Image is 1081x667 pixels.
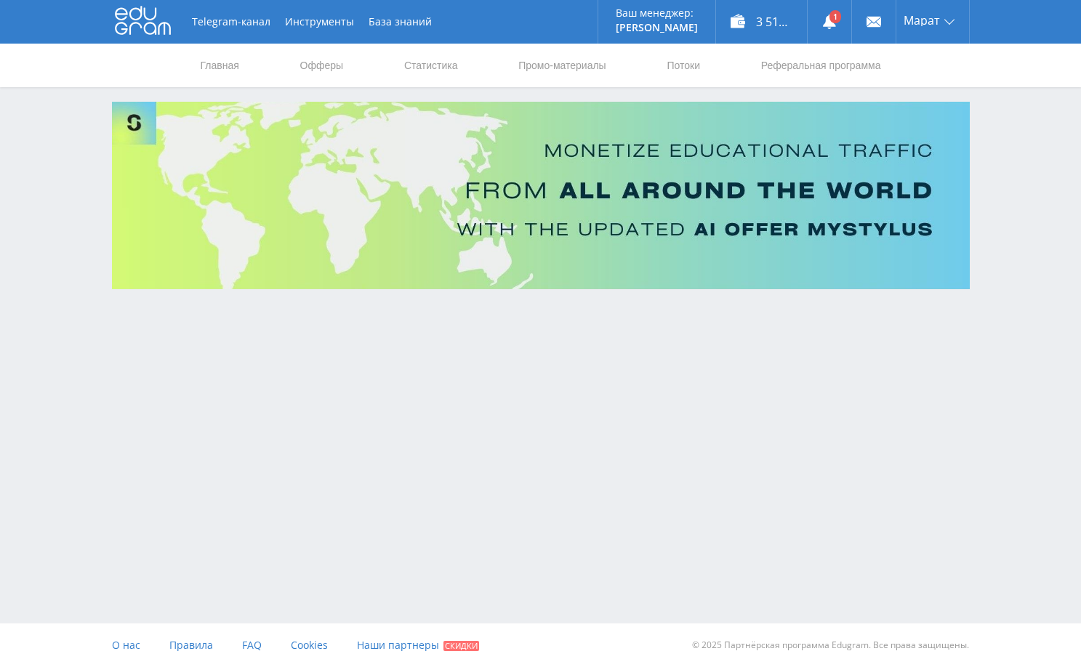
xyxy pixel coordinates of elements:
a: FAQ [242,623,262,667]
a: О нас [112,623,140,667]
span: О нас [112,638,140,652]
a: Cookies [291,623,328,667]
span: Cookies [291,638,328,652]
img: Banner [112,102,970,289]
span: FAQ [242,638,262,652]
a: Главная [199,44,241,87]
p: Ваш менеджер: [616,7,698,19]
span: Наши партнеры [357,638,439,652]
a: Офферы [299,44,345,87]
div: © 2025 Партнёрская программа Edugram. Все права защищены. [547,623,969,667]
span: Скидки [443,641,479,651]
span: Правила [169,638,213,652]
a: Правила [169,623,213,667]
a: Реферальная программа [760,44,883,87]
a: Потоки [665,44,702,87]
a: Статистика [403,44,459,87]
a: Промо-материалы [517,44,607,87]
a: Наши партнеры Скидки [357,623,479,667]
span: Марат [904,15,940,26]
p: [PERSON_NAME] [616,22,698,33]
